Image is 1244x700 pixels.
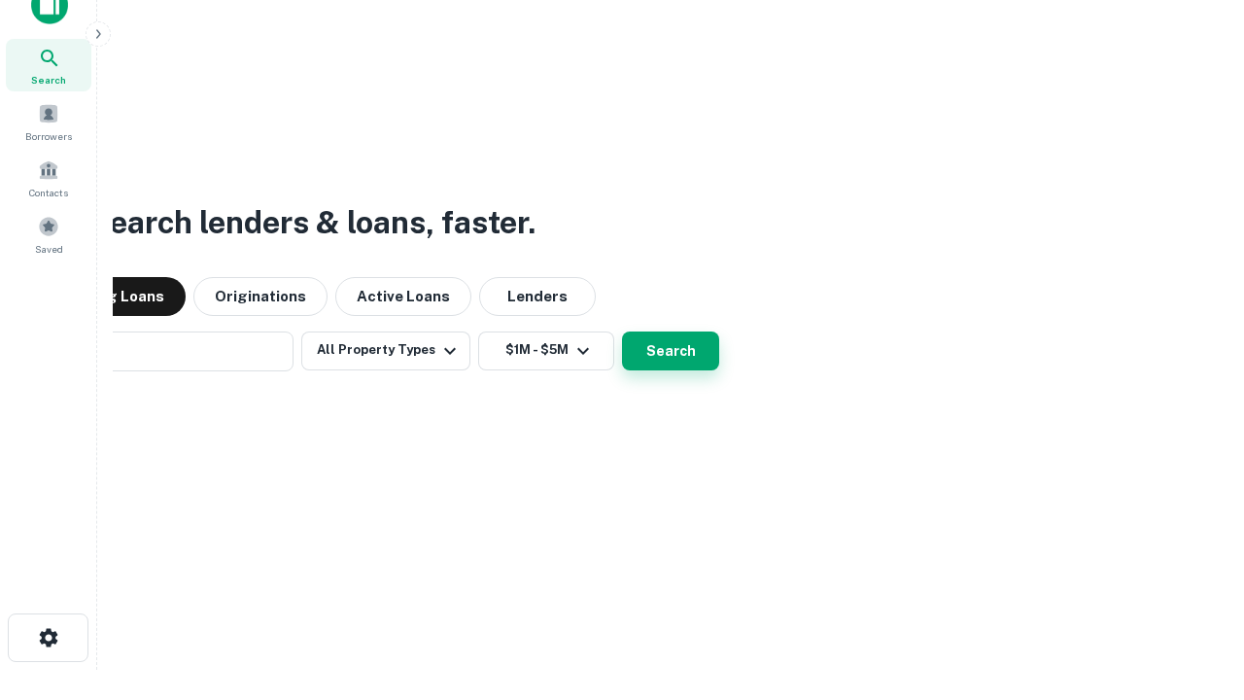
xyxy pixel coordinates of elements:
[1147,544,1244,638] iframe: Chat Widget
[35,241,63,257] span: Saved
[193,277,328,316] button: Originations
[622,332,719,370] button: Search
[6,95,91,148] a: Borrowers
[301,332,470,370] button: All Property Types
[478,332,614,370] button: $1M - $5M
[335,277,471,316] button: Active Loans
[6,39,91,91] a: Search
[31,72,66,87] span: Search
[88,199,536,246] h3: Search lenders & loans, faster.
[25,128,72,144] span: Borrowers
[479,277,596,316] button: Lenders
[6,152,91,204] a: Contacts
[29,185,68,200] span: Contacts
[6,208,91,261] a: Saved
